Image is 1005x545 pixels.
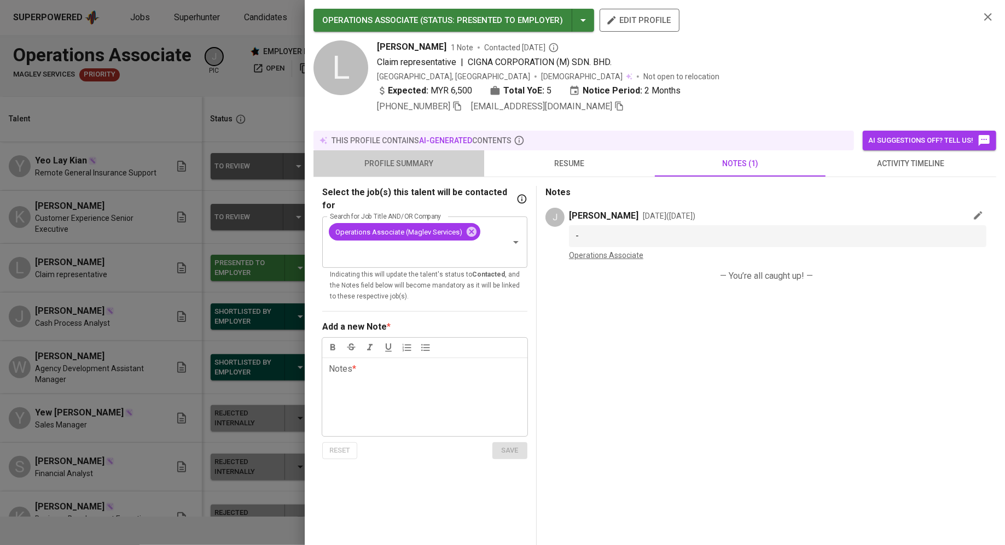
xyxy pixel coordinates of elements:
[322,320,387,333] div: Add a new Note
[377,101,450,112] span: [PHONE_NUMBER]
[329,227,469,237] span: Operations Associate (Maglev Services)
[503,84,544,97] b: Total YoE:
[322,186,514,212] p: Select the job(s) this talent will be contacted for
[419,136,472,145] span: AI-generated
[332,135,512,146] p: this profile contains contents
[548,42,559,53] svg: By Malaysia recruiter
[569,209,638,222] p: [PERSON_NAME]
[583,84,642,97] b: Notice Period:
[377,57,456,67] span: Claim representative
[547,84,551,97] span: 5
[484,42,559,53] span: Contacted [DATE]
[600,9,679,32] button: edit profile
[461,56,463,69] span: |
[468,57,612,67] span: CIGNA CORPORATION (M) SDN. BHD.
[554,269,979,283] p: — You’re all caught up! —
[322,15,418,25] span: OPERATIONS ASSOCIATE
[377,40,446,54] span: [PERSON_NAME]
[388,84,428,97] b: Expected:
[569,251,643,260] a: Operations Associate
[545,186,987,199] p: Notes
[661,157,819,171] span: notes (1)
[868,134,991,147] span: AI suggestions off? Tell us!
[541,71,624,82] span: [DEMOGRAPHIC_DATA]
[420,15,563,25] span: ( STATUS : Presented to Employer )
[320,157,478,171] span: profile summary
[508,235,524,250] button: Open
[377,71,530,82] div: [GEOGRAPHIC_DATA], [GEOGRAPHIC_DATA]
[608,13,671,27] span: edit profile
[545,208,565,227] div: J
[516,194,527,204] svg: If you have a specific job in mind for the talent, indicate it here. This will change the talent'...
[330,269,520,302] p: Indicating this will update the talent's status to , and the Notes field below will become mandat...
[451,42,473,53] span: 1 Note
[313,40,368,95] div: L
[832,157,990,171] span: activity timeline
[600,15,679,24] a: edit profile
[569,84,681,97] div: 2 Months
[576,231,579,241] span: -
[329,223,480,241] div: Operations Associate (Maglev Services)
[377,84,472,97] div: MYR 6,500
[472,271,505,278] b: Contacted
[329,362,356,441] div: Notes
[471,101,612,112] span: [EMAIL_ADDRESS][DOMAIN_NAME]
[643,210,695,221] p: [DATE] ( [DATE] )
[313,9,594,32] button: OPERATIONS ASSOCIATE (STATUS: Presented to Employer)
[643,71,719,82] p: Not open to relocation
[863,131,996,150] button: AI suggestions off? Tell us!
[491,157,648,171] span: resume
